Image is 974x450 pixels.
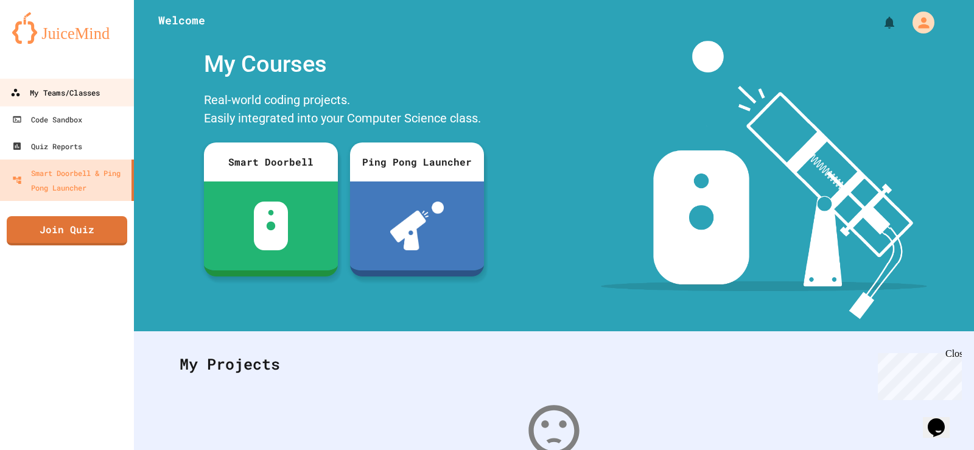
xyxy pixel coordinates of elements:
div: My Account [900,9,937,37]
a: Join Quiz [7,216,127,245]
iframe: chat widget [873,348,962,400]
div: Real-world coding projects. Easily integrated into your Computer Science class. [198,88,490,133]
div: Code Sandbox [12,112,82,127]
img: sdb-white.svg [254,202,289,250]
div: Smart Doorbell [204,142,338,181]
img: logo-orange.svg [12,12,122,44]
div: My Courses [198,41,490,88]
div: Smart Doorbell & Ping Pong Launcher [12,166,127,195]
div: My Projects [167,340,941,388]
div: Chat with us now!Close [5,5,84,77]
div: Ping Pong Launcher [350,142,484,181]
div: My Notifications [860,12,900,33]
div: My Teams/Classes [10,85,100,100]
img: ppl-with-ball.png [390,202,444,250]
img: banner-image-my-projects.png [601,41,927,319]
iframe: chat widget [923,401,962,438]
div: Quiz Reports [12,139,82,153]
